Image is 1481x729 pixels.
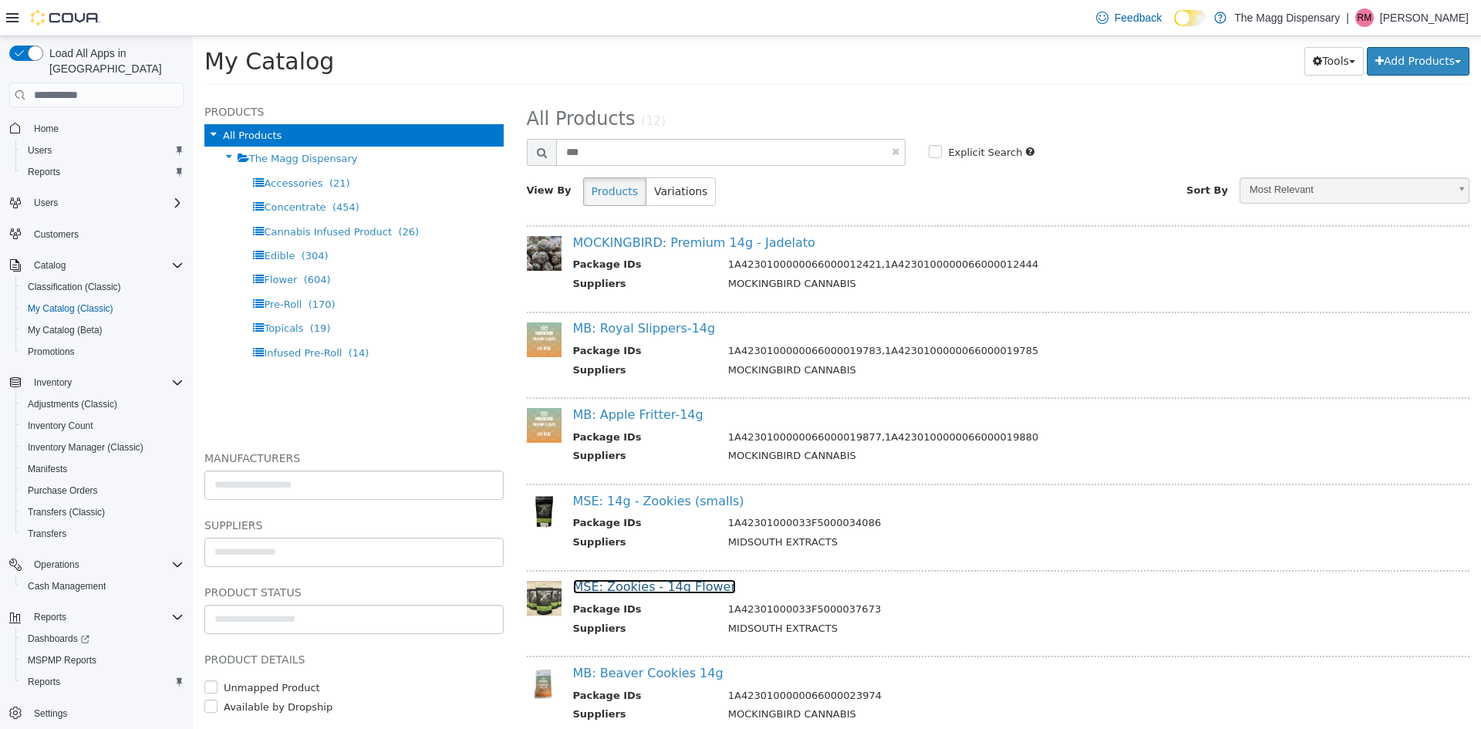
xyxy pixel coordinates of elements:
[22,417,184,435] span: Inventory Count
[524,585,1243,604] td: MIDSOUTH EXTRACTS
[15,480,190,501] button: Purchase Orders
[22,673,66,691] a: Reports
[15,650,190,671] button: MSPMP Reports
[3,255,190,276] button: Catalog
[1346,8,1349,27] p: |
[380,221,524,240] th: Package IDs
[3,372,190,393] button: Inventory
[524,498,1243,518] td: MIDSOUTH EXTRACTS
[34,707,67,720] span: Settings
[28,676,60,688] span: Reports
[12,614,311,633] h5: Product Details
[22,503,111,521] a: Transfers (Classic)
[334,148,379,160] span: View By
[3,606,190,628] button: Reports
[28,302,113,315] span: My Catalog (Classic)
[22,343,184,361] span: Promotions
[22,651,103,670] a: MSPMP Reports
[3,192,190,214] button: Users
[15,161,190,183] button: Reports
[28,346,75,358] span: Promotions
[71,190,199,201] span: Cannabis Infused Product
[380,652,524,671] th: Package IDs
[22,438,184,457] span: Inventory Manager (Classic)
[380,412,524,431] th: Suppliers
[28,256,72,275] button: Catalog
[524,240,1243,259] td: MOCKINGBIRD CANNABIS
[28,120,65,138] a: Home
[380,498,524,518] th: Suppliers
[28,441,143,454] span: Inventory Manager (Classic)
[28,144,52,157] span: Users
[3,116,190,139] button: Home
[28,633,89,645] span: Dashboards
[205,190,226,201] span: (26)
[380,199,622,214] a: MOCKINGBIRD: Premium 14g - Jadelato
[28,463,67,475] span: Manifests
[28,224,184,244] span: Customers
[12,12,141,39] span: My Catalog
[22,460,184,478] span: Manifests
[380,457,552,472] a: MSE: 14g - Zookies (smalls)
[453,141,523,170] button: Variations
[22,417,100,435] a: Inventory Count
[28,704,184,723] span: Settings
[43,46,184,76] span: Load All Apps in [GEOGRAPHIC_DATA]
[137,141,157,153] span: (21)
[15,140,190,161] button: Users
[22,525,73,543] a: Transfers
[71,286,110,298] span: Topicals
[994,148,1035,160] span: Sort By
[28,484,98,497] span: Purchase Orders
[56,116,165,128] span: The Magg Dispensary
[1115,10,1162,25] span: Feedback
[156,311,177,322] span: (14)
[28,194,64,212] button: Users
[22,577,184,596] span: Cash Management
[28,256,184,275] span: Catalog
[140,165,167,177] span: (454)
[27,644,127,660] label: Unmapped Product
[28,654,96,667] span: MSPMP Reports
[71,238,104,249] span: Flower
[109,214,136,225] span: (304)
[27,663,140,679] label: Available by Dropship
[22,321,184,339] span: My Catalog (Beta)
[334,545,369,579] img: 150
[15,437,190,458] button: Inventory Manager (Classic)
[22,438,150,457] a: Inventory Manager (Classic)
[28,194,184,212] span: Users
[1358,8,1372,27] span: RM
[12,480,311,498] h5: Suppliers
[22,460,73,478] a: Manifests
[22,278,184,296] span: Classification (Classic)
[116,262,143,274] span: (170)
[34,197,58,209] span: Users
[28,420,93,432] span: Inventory Count
[28,118,184,137] span: Home
[28,704,73,723] a: Settings
[15,501,190,523] button: Transfers (Classic)
[15,523,190,545] button: Transfers
[22,141,184,160] span: Users
[28,506,105,518] span: Transfers (Classic)
[524,307,1243,326] td: 1A4230100000066000019783,1A4230100000066000019785
[334,458,369,493] img: 150
[1174,11,1277,39] button: Add Products
[1355,8,1374,27] div: Rebecca Mays
[28,324,103,336] span: My Catalog (Beta)
[524,221,1243,240] td: 1A4230100000066000012421,1A4230100000066000012444
[34,123,59,135] span: Home
[22,299,120,318] a: My Catalog (Classic)
[71,311,149,322] span: Infused Pre-Roll
[524,326,1243,346] td: MOCKINGBIRD CANNABIS
[22,395,123,413] a: Adjustments (Classic)
[524,670,1243,690] td: MOCKINGBIRD CANNABIS
[334,200,369,235] img: 150
[3,702,190,724] button: Settings
[15,671,190,693] button: Reports
[15,298,190,319] button: My Catalog (Classic)
[71,214,102,225] span: Edible
[15,319,190,341] button: My Catalog (Beta)
[28,555,184,574] span: Operations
